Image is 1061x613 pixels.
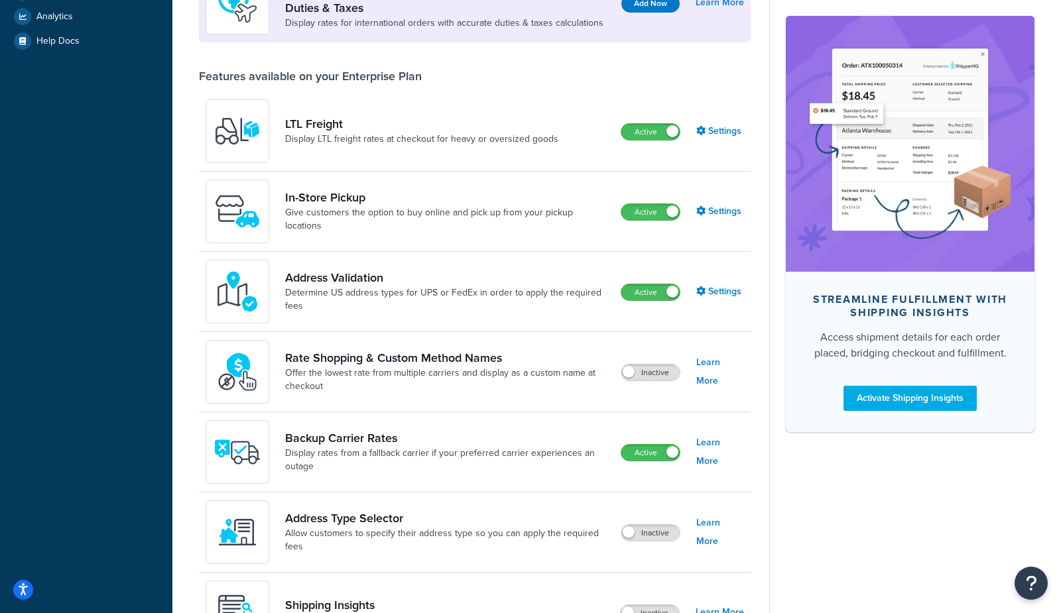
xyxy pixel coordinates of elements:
img: feature-image-si-e24932ea9b9fcd0ff835db86be1ff8d589347e8876e1638d903ea230a36726be.png [806,36,1015,252]
a: Allow customers to specify their address type so you can apply the required fees [285,527,610,553]
a: Activate Shipping Insights [843,386,977,411]
img: icon-duo-feat-backup-carrier-4420b188.png [214,429,261,475]
a: In-Store Pickup [285,190,610,205]
a: Learn More [696,353,744,390]
label: Active [621,445,680,461]
a: Display rates from a fallback carrier if your preferred carrier experiences an outage [285,447,610,473]
a: Learn More [696,433,744,471]
a: Duties & Taxes [285,1,603,15]
img: y79ZsPf0fXUFUhFXDzUgf+ktZg5F2+ohG75+v3d2s1D9TjoU8PiyCIluIjV41seZevKCRuEjTPPOKHJsQcmKCXGdfprl3L4q7... [214,108,261,154]
a: Shipping Insights [285,598,604,612]
div: Access shipment details for each order placed, bridging checkout and fulfillment. [807,329,1013,361]
a: Rate Shopping & Custom Method Names [285,351,610,365]
a: Settings [696,282,744,301]
img: wfgcfpwTIucLEAAAAASUVORK5CYII= [214,188,261,235]
img: wNXZ4XiVfOSSwAAAABJRU5ErkJggg== [214,509,261,555]
label: Active [621,284,680,300]
span: Help Docs [36,36,80,47]
a: Help Docs [10,29,162,53]
a: Display rates for international orders with accurate duties & taxes calculations [285,17,603,30]
a: Backup Carrier Rates [285,431,610,445]
a: Address Validation [285,270,610,285]
img: kIG8fy0lQAAAABJRU5ErkJggg== [214,268,261,315]
a: Address Type Selector [285,511,610,526]
a: Analytics [10,5,162,28]
a: Determine US address types for UPS or FedEx in order to apply the required fees [285,286,610,313]
img: icon-duo-feat-rate-shopping-ecdd8bed.png [214,349,261,395]
label: Active [621,204,680,220]
a: Learn More [696,514,744,551]
label: Inactive [621,364,680,380]
a: LTL Freight [285,117,558,131]
label: Inactive [621,525,680,541]
div: Streamline Fulfillment with Shipping Insights [807,293,1013,319]
span: Analytics [36,11,73,23]
div: Features available on your Enterprise Plan [199,69,422,84]
a: Settings [696,122,744,140]
a: Give customers the option to buy online and pick up from your pickup locations [285,206,610,233]
a: Display LTL freight rates at checkout for heavy or oversized goods [285,133,558,146]
button: Open Resource Center [1015,567,1048,600]
a: Settings [696,202,744,221]
label: Active [621,124,680,140]
a: Offer the lowest rate from multiple carriers and display as a custom name at checkout [285,366,610,393]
